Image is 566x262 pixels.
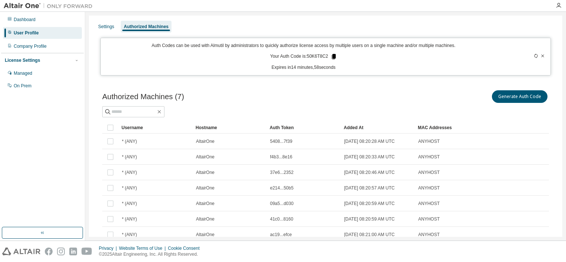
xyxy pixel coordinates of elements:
[344,201,395,206] span: [DATE] 08:20:59 AM UTC
[81,248,92,255] img: youtube.svg
[344,154,395,160] span: [DATE] 08:20:33 AM UTC
[418,185,440,191] span: ANYHOST
[418,138,440,144] span: ANYHOST
[418,216,440,222] span: ANYHOST
[14,43,47,49] div: Company Profile
[270,169,293,175] span: 37e6...2352
[122,232,137,238] span: * (ANY)
[270,138,292,144] span: 5408...7f39
[270,154,292,160] span: f4b3...8e16
[270,232,292,238] span: ac19...efce
[105,64,502,71] p: Expires in 14 minutes, 58 seconds
[4,2,96,10] img: Altair One
[168,245,204,251] div: Cookie Consent
[418,169,440,175] span: ANYHOST
[196,216,214,222] span: AltairOne
[196,169,214,175] span: AltairOne
[105,43,502,49] p: Auth Codes can be used with Almutil by administrators to quickly authorize license access by mult...
[418,154,440,160] span: ANYHOST
[122,201,137,206] span: * (ANY)
[45,248,53,255] img: facebook.svg
[122,185,137,191] span: * (ANY)
[344,138,395,144] span: [DATE] 08:20:28 AM UTC
[270,53,337,60] p: Your Auth Code is: 50K6T8C2
[98,24,114,30] div: Settings
[344,169,395,175] span: [DATE] 08:20:46 AM UTC
[14,30,39,36] div: User Profile
[196,122,264,134] div: Hostname
[418,201,440,206] span: ANYHOST
[418,122,467,134] div: MAC Addresses
[344,216,395,222] span: [DATE] 08:20:59 AM UTC
[196,185,214,191] span: AltairOne
[344,122,412,134] div: Added At
[119,245,168,251] div: Website Terms of Use
[2,248,40,255] img: altair_logo.svg
[99,245,119,251] div: Privacy
[124,24,169,30] div: Authorized Machines
[14,70,32,76] div: Managed
[492,90,547,103] button: Generate Auth Code
[344,185,395,191] span: [DATE] 08:20:57 AM UTC
[196,154,214,160] span: AltairOne
[122,169,137,175] span: * (ANY)
[121,122,190,134] div: Username
[57,248,65,255] img: instagram.svg
[122,216,137,222] span: * (ANY)
[196,232,214,238] span: AltairOne
[5,57,40,63] div: License Settings
[69,248,77,255] img: linkedin.svg
[270,122,338,134] div: Auth Token
[270,185,293,191] span: e214...50b5
[196,138,214,144] span: AltairOne
[122,154,137,160] span: * (ANY)
[418,232,440,238] span: ANYHOST
[14,17,36,23] div: Dashboard
[344,232,395,238] span: [DATE] 08:21:00 AM UTC
[14,83,31,89] div: On Prem
[270,216,293,222] span: 41c0...8160
[102,93,184,101] span: Authorized Machines (7)
[99,251,204,258] p: © 2025 Altair Engineering, Inc. All Rights Reserved.
[196,201,214,206] span: AltairOne
[270,201,293,206] span: 09a5...d030
[122,138,137,144] span: * (ANY)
